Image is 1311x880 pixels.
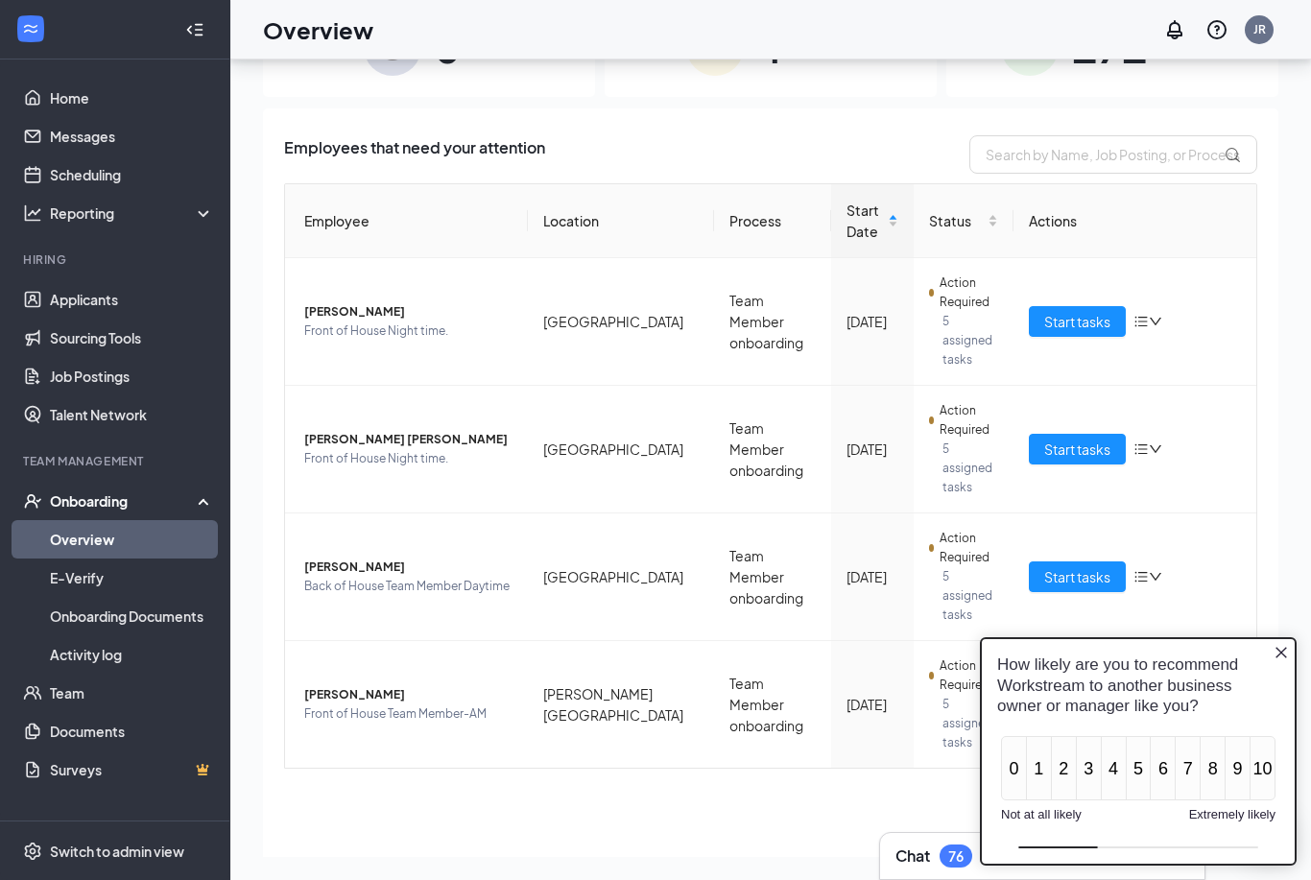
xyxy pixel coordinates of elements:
[50,491,198,511] div: Onboarding
[1149,315,1162,328] span: down
[1205,18,1228,41] svg: QuestionInfo
[1133,314,1149,329] span: bars
[23,842,42,861] svg: Settings
[304,430,512,449] span: [PERSON_NAME] [PERSON_NAME]
[1044,311,1110,332] span: Start tasks
[263,13,373,46] h1: Overview
[1044,439,1110,460] span: Start tasks
[1029,561,1126,592] button: Start tasks
[50,635,214,674] a: Activity log
[940,656,998,695] span: Action Required
[50,842,184,861] div: Switch to admin view
[1029,306,1126,337] button: Start tasks
[185,20,204,39] svg: Collapse
[1044,566,1110,587] span: Start tasks
[948,848,964,865] div: 76
[942,440,998,497] span: 5 assigned tasks
[50,79,214,117] a: Home
[1149,442,1162,456] span: down
[50,155,214,194] a: Scheduling
[940,401,998,440] span: Action Required
[1149,570,1162,583] span: down
[304,321,512,341] span: Front of House Night time.
[528,641,714,768] td: [PERSON_NAME][GEOGRAPHIC_DATA]
[1029,434,1126,464] button: Start tasks
[1013,184,1256,258] th: Actions
[528,184,714,258] th: Location
[50,395,214,434] a: Talent Network
[50,559,214,597] a: E-Verify
[714,184,831,258] th: Process
[50,674,214,712] a: Team
[304,577,512,596] span: Back of House Team Member Daytime
[846,311,898,332] div: [DATE]
[50,357,214,395] a: Job Postings
[528,258,714,386] td: [GEOGRAPHIC_DATA]
[50,712,214,750] a: Documents
[929,210,984,231] span: Status
[284,135,545,174] span: Employees that need your attention
[23,251,210,268] div: Hiring
[50,117,214,155] a: Messages
[714,386,831,513] td: Team Member onboarding
[846,566,898,587] div: [DATE]
[528,513,714,641] td: [GEOGRAPHIC_DATA]
[304,704,512,724] span: Front of House Team Member-AM
[942,312,998,369] span: 5 assigned tasks
[1133,569,1149,584] span: bars
[50,750,214,789] a: SurveysCrown
[846,694,898,715] div: [DATE]
[21,19,40,38] svg: WorkstreamLogo
[50,520,214,559] a: Overview
[895,845,930,867] h3: Chat
[23,453,210,469] div: Team Management
[50,319,214,357] a: Sourcing Tools
[942,567,998,625] span: 5 assigned tasks
[528,386,714,513] td: [GEOGRAPHIC_DATA]
[304,449,512,468] span: Front of House Night time.
[714,258,831,386] td: Team Member onboarding
[285,184,528,258] th: Employee
[969,135,1257,174] input: Search by Name, Job Posting, or Process
[23,203,42,223] svg: Analysis
[50,280,214,319] a: Applicants
[846,439,898,460] div: [DATE]
[1253,21,1266,37] div: JR
[940,529,998,567] span: Action Required
[50,203,215,223] div: Reporting
[714,513,831,641] td: Team Member onboarding
[942,695,998,752] span: 5 assigned tasks
[50,597,214,635] a: Onboarding Documents
[846,200,884,242] span: Start Date
[23,491,42,511] svg: UserCheck
[1163,18,1186,41] svg: Notifications
[304,685,512,704] span: [PERSON_NAME]
[940,274,998,312] span: Action Required
[914,184,1013,258] th: Status
[965,622,1311,880] iframe: Sprig User Feedback Dialog
[304,302,512,321] span: [PERSON_NAME]
[1133,441,1149,457] span: bars
[714,641,831,768] td: Team Member onboarding
[304,558,512,577] span: [PERSON_NAME]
